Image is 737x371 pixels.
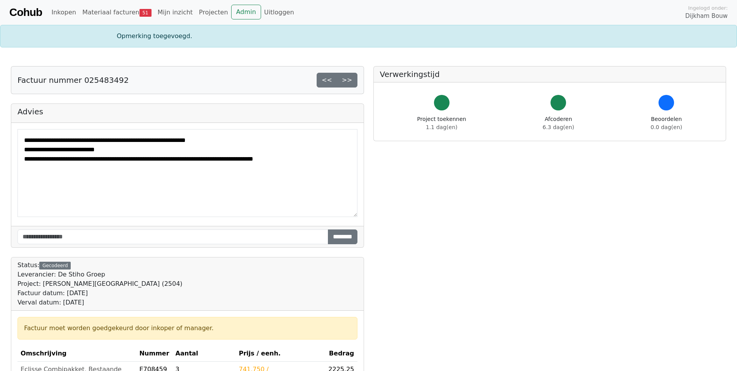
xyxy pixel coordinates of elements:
[261,5,297,20] a: Uitloggen
[112,31,625,41] div: Opmerking toegevoegd.
[17,289,183,298] div: Factuur datum: [DATE]
[543,115,574,131] div: Afcoderen
[17,298,183,307] div: Verval datum: [DATE]
[136,346,172,362] th: Nummer
[426,124,457,130] span: 1.1 dag(en)
[139,9,152,17] span: 51
[337,73,357,87] a: >>
[17,261,183,307] div: Status:
[196,5,231,20] a: Projecten
[155,5,196,20] a: Mijn inzicht
[236,346,326,362] th: Prijs / eenh.
[543,124,574,130] span: 6.3 dag(en)
[79,5,155,20] a: Materiaal facturen51
[380,70,720,79] h5: Verwerkingstijd
[325,346,357,362] th: Bedrag
[417,115,466,131] div: Project toekennen
[17,270,183,279] div: Leverancier: De Stiho Groep
[172,346,236,362] th: Aantal
[48,5,79,20] a: Inkopen
[231,5,261,19] a: Admin
[651,115,682,131] div: Beoordelen
[17,346,136,362] th: Omschrijving
[9,3,42,22] a: Cohub
[39,262,71,269] div: Gecodeerd
[24,324,351,333] div: Factuur moet worden goedgekeurd door inkoper of manager.
[17,75,129,85] h5: Factuur nummer 025483492
[17,107,357,116] h5: Advies
[317,73,337,87] a: <<
[651,124,682,130] span: 0.0 dag(en)
[688,4,728,12] span: Ingelogd onder:
[17,279,183,289] div: Project: [PERSON_NAME][GEOGRAPHIC_DATA] (2504)
[685,12,728,21] span: Dijkham Bouw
